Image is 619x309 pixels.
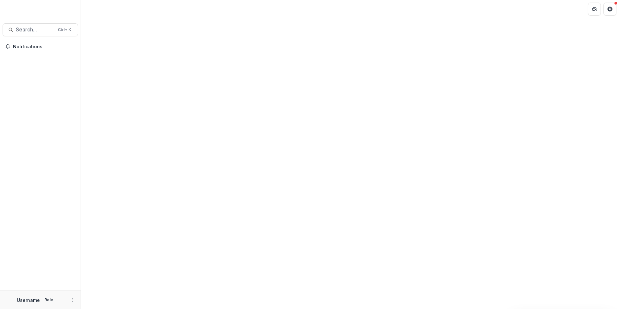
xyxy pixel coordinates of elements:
span: Search... [16,27,54,33]
button: Get Help [603,3,616,16]
button: Partners [588,3,601,16]
p: Username [17,297,40,303]
button: Search... [3,23,78,36]
button: Notifications [3,41,78,52]
span: Notifications [13,44,75,50]
div: Ctrl + K [57,26,73,33]
button: More [69,296,77,304]
nav: breadcrumb [84,4,111,14]
p: Role [42,297,55,303]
